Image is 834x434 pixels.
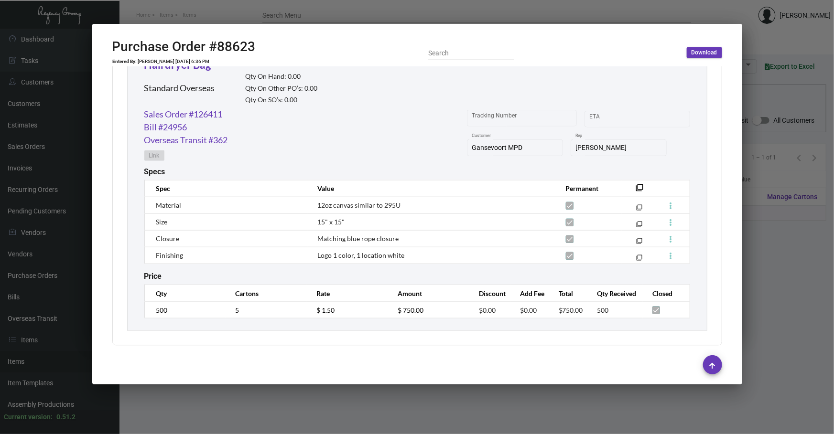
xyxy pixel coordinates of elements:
td: Entered By: [112,59,138,64]
td: [PERSON_NAME] [DATE] 6:36 PM [138,59,210,64]
th: Amount [388,285,469,302]
span: 12oz canvas similar to 295U [317,201,401,209]
span: 500 [597,306,608,314]
div: 0.51.2 [56,412,76,422]
span: Finishing [156,251,184,259]
span: Link [149,152,160,160]
input: Start date [589,115,619,123]
th: Add Fee [510,285,549,302]
mat-icon: filter_none [636,240,642,246]
a: Bill #24956 [144,121,187,134]
button: Link [144,150,164,161]
h2: Qty On SO’s: 0.00 [246,96,318,104]
span: $0.00 [479,306,496,314]
th: Qty [144,285,226,302]
mat-icon: filter_none [636,256,642,263]
th: Total [549,285,587,302]
h2: Price [144,272,162,281]
div: Current version: [4,412,53,422]
span: $750.00 [559,306,583,314]
th: Discount [469,285,510,302]
span: Closure [156,234,180,243]
mat-icon: filter_none [636,206,642,212]
th: Rate [307,285,388,302]
span: Size [156,218,168,226]
a: Sales Order #126411 [144,108,223,121]
span: Logo 1 color, 1 location white [317,251,404,259]
th: Spec [144,180,308,197]
th: Closed [643,285,690,302]
input: End date [627,115,673,123]
h2: Qty On Other PO’s: 0.00 [246,85,318,93]
h2: Qty On Hand: 0.00 [246,73,318,81]
span: Material [156,201,182,209]
h2: Purchase Order #88623 [112,39,256,55]
span: Download [692,49,717,57]
mat-icon: filter_none [636,187,644,194]
a: Hairdryer Bag [144,58,211,71]
span: 15" x 15" [317,218,345,226]
h2: Standard Overseas [144,83,215,94]
button: Download [687,47,722,58]
h2: Specs [144,167,165,176]
mat-icon: filter_none [636,223,642,229]
th: Qty Received [587,285,643,302]
th: Value [308,180,556,197]
span: Matching blue rope closure [317,234,399,243]
th: Cartons [226,285,307,302]
th: Permanent [556,180,622,197]
a: Overseas Transit #362 [144,134,228,147]
span: $0.00 [520,306,537,314]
